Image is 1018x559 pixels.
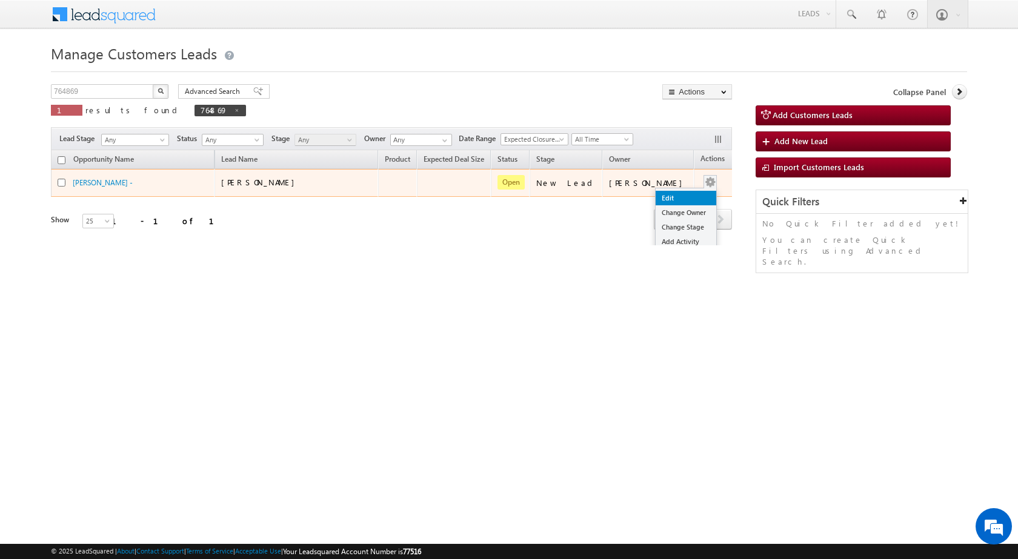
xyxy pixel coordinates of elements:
a: Expected Closure Date [501,133,568,145]
span: Add Customers Leads [773,110,853,120]
span: Manage Customers Leads [51,44,217,63]
a: next [710,210,732,230]
span: All Time [572,134,630,145]
span: © 2025 LeadSquared | | | | | [51,546,421,557]
span: Expected Deal Size [424,154,484,164]
span: Any [102,134,165,145]
a: Add Activity [656,234,716,249]
a: Change Owner [656,205,716,220]
span: Status [177,133,202,144]
div: Quick Filters [756,190,968,214]
span: Any [295,134,353,145]
span: [PERSON_NAME] [221,177,301,187]
span: 764869 [201,105,228,115]
a: [PERSON_NAME] - [73,178,133,187]
p: You can create Quick Filters using Advanced Search. [762,234,962,267]
span: Open [497,175,525,190]
span: Product [385,154,410,164]
a: Opportunity Name [67,153,140,168]
img: Search [158,88,164,94]
input: Check all records [58,156,65,164]
div: Show [51,214,73,225]
textarea: Type your message and hit 'Enter' [16,112,221,363]
span: 25 [83,216,115,227]
span: prev [654,209,676,230]
a: About [117,547,135,555]
a: Status [491,153,524,168]
a: All Time [571,133,633,145]
span: Add New Lead [774,136,828,146]
em: Start Chat [165,373,220,389]
a: Stage [530,153,561,168]
span: Stage [271,133,294,144]
span: Lead Name [215,153,264,168]
span: Import Customers Leads [774,162,864,172]
div: Chat with us now [63,64,204,79]
a: Change Stage [656,220,716,234]
span: Advanced Search [185,86,244,97]
input: Type to Search [390,134,452,146]
a: Any [202,134,264,146]
span: Owner [609,154,630,164]
a: Acceptable Use [235,547,281,555]
a: Contact Support [136,547,184,555]
a: Expected Deal Size [418,153,490,168]
span: Lead Stage [59,133,99,144]
span: Any [202,134,260,145]
span: Your Leadsquared Account Number is [283,547,421,556]
span: results found [85,105,182,115]
a: 25 [82,214,114,228]
div: [PERSON_NAME] [609,177,688,188]
span: Owner [364,133,390,144]
span: 1 [57,105,76,115]
span: Stage [536,154,554,164]
img: d_60004797649_company_0_60004797649 [21,64,51,79]
button: Actions [662,84,732,99]
a: prev [654,210,676,230]
span: 77516 [403,547,421,556]
a: Edit [656,191,716,205]
a: Any [101,134,169,146]
div: 1 - 1 of 1 [111,214,228,228]
span: Expected Closure Date [501,134,564,145]
p: No Quick Filter added yet! [762,218,962,229]
span: Date Range [459,133,501,144]
span: next [710,209,732,230]
a: Terms of Service [186,547,233,555]
div: New Lead [536,177,597,188]
a: Show All Items [436,134,451,147]
span: Opportunity Name [73,154,134,164]
div: Minimize live chat window [199,6,228,35]
a: Any [294,134,356,146]
span: Actions [694,152,731,168]
span: Collapse Panel [893,87,946,98]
